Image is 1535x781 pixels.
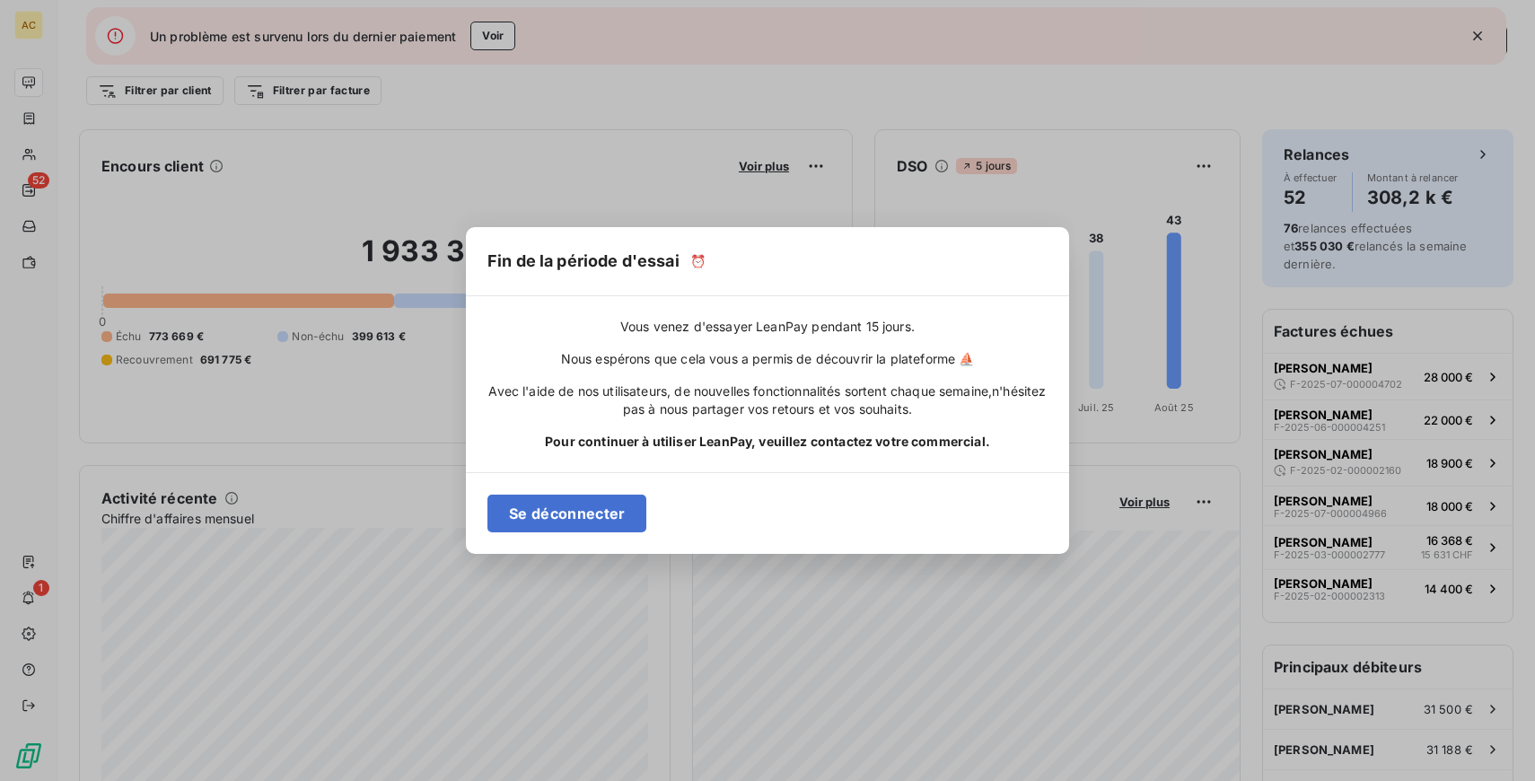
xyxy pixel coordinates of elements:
h5: Fin de la période d'essai [487,249,680,274]
span: Avec l'aide de nos utilisateurs, de nouvelles fonctionnalités sortent chaque semaine, [488,383,992,399]
iframe: Intercom live chat [1474,720,1517,763]
span: Nous espérons que cela vous a permis de découvrir la plateforme [561,350,975,368]
button: Se déconnecter [487,495,646,532]
span: Pour continuer à utiliser LeanPay, veuillez contactez votre commercial. [545,433,990,451]
span: Vous venez d'essayer LeanPay pendant 15 jours. [620,318,915,336]
span: ⏰ [690,252,706,270]
span: ⛵️ [959,351,974,366]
